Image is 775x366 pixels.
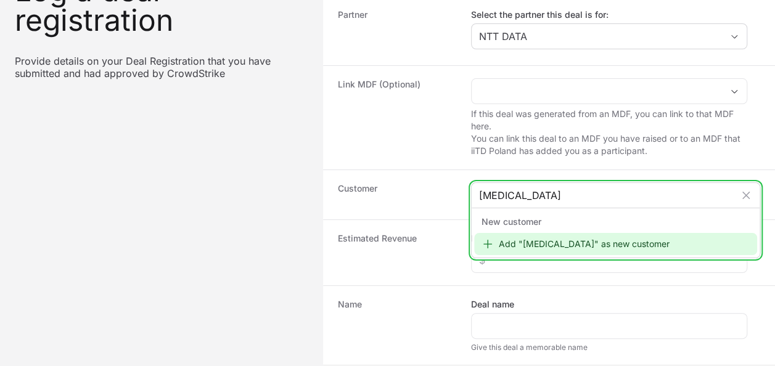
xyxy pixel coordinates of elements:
[471,108,747,157] p: If this deal was generated from an MDF, you can link to that MDF here. You can link this deal to ...
[471,9,747,21] label: Select the partner this deal is for:
[15,55,308,79] p: Provide details on your Deal Registration that you have submitted and had approved by CrowdStrike
[479,188,735,203] input: Search or add customer
[338,298,456,352] dt: Name
[471,343,747,352] div: Give this deal a memorable name
[338,182,456,207] dt: Customer
[479,253,739,267] input: $
[474,233,757,255] div: Add "[MEDICAL_DATA]" as new customer
[474,211,757,233] div: New customer
[722,24,747,49] div: Open
[338,232,456,273] dt: Estimated Revenue
[338,9,456,53] dt: Partner
[338,78,456,157] dt: Link MDF (Optional)
[471,298,514,311] label: Deal name
[722,79,747,104] div: Open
